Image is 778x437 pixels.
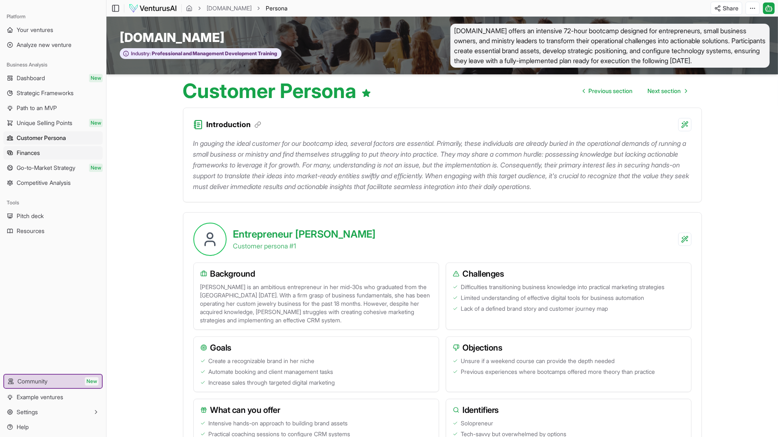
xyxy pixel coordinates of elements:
[131,50,151,57] span: Industry:
[186,4,287,12] nav: breadcrumb
[207,4,252,12] a: [DOMAIN_NAME]
[17,164,75,172] span: Go-to-Market Strategy
[3,131,103,145] a: Customer Persona
[17,89,74,97] span: Strategic Frameworks
[200,342,432,354] h3: Goals
[17,227,44,235] span: Resources
[3,224,103,238] a: Resources
[17,377,47,385] span: Community
[3,176,103,189] a: Competitive Analysis
[200,283,432,324] p: [PERSON_NAME] is an ambitious entrepreneur in her mid-30s who graduated from the [GEOGRAPHIC_DATA...
[3,38,103,52] a: Analyze new venture
[3,420,103,434] a: Help
[461,357,615,365] span: Unsure if a weekend course can provide the depth needed
[183,81,371,101] h1: Customer Persona
[3,116,103,130] a: Unique Selling PointsNew
[453,404,684,416] h3: Identifiers
[3,101,103,115] a: Path to an MVP
[128,3,177,13] img: logo
[461,283,665,291] span: Difficulties transitioning business knowledge into practical marketing strategies
[17,423,29,431] span: Help
[450,24,770,68] span: [DOMAIN_NAME] offers an intensive 72-hour bootcamp designed for entrepreneurs, small business own...
[576,83,640,99] a: Go to previous page
[233,228,376,241] h2: Entrepreneur [PERSON_NAME]
[233,241,376,251] p: Customer persona # 1
[207,119,261,130] h3: Introduction
[576,83,694,99] nav: pagination
[17,134,66,142] span: Customer Persona
[17,212,44,220] span: Pitch deck
[3,23,103,37] a: Your ventures
[17,119,72,127] span: Unique Selling Points
[17,26,53,34] span: Your ventures
[17,74,45,82] span: Dashboard
[17,104,57,112] span: Path to an MVP
[266,4,287,12] span: Persona
[589,87,633,95] span: Previous section
[89,74,103,82] span: New
[641,83,694,99] a: Go to next page
[193,138,692,192] p: In gauging the ideal customer for our bootcamp idea, several factors are essential. Primarily, th...
[461,294,645,302] span: Limited understanding of effective digital tools for business automation
[711,2,742,15] button: Share
[461,368,655,376] span: Previous experiences where bootcamps offered more theory than practice
[89,164,103,172] span: New
[209,378,335,387] span: Increase sales through targeted digital marketing
[3,146,103,160] a: Finances
[453,342,684,354] h3: Objections
[17,41,72,49] span: Analyze new venture
[209,419,348,427] span: Intensive hands-on approach to building brand assets
[209,368,333,376] span: Automate booking and client management tasks
[17,393,63,401] span: Example ventures
[4,375,102,388] a: CommunityNew
[17,149,40,157] span: Finances
[3,405,103,419] button: Settings
[461,304,608,313] span: Lack of a defined brand story and customer journey map
[3,390,103,404] a: Example ventures
[3,161,103,174] a: Go-to-Market StrategyNew
[3,10,103,23] div: Platform
[85,377,99,385] span: New
[723,4,738,12] span: Share
[200,404,432,416] h3: What can you offer
[200,268,432,280] h3: Background
[120,48,282,59] button: Industry:Professional and Management Development Training
[461,419,494,427] span: Solopreneur
[3,196,103,209] div: Tools
[648,87,681,95] span: Next section
[17,408,38,416] span: Settings
[120,30,225,45] span: [DOMAIN_NAME]
[3,71,103,85] a: DashboardNew
[453,268,684,280] h3: Challenges
[151,50,277,57] span: Professional and Management Development Training
[3,86,103,100] a: Strategic Frameworks
[3,58,103,71] div: Business Analysis
[209,357,315,365] span: Create a recognizable brand in her niche
[17,179,71,187] span: Competitive Analysis
[89,119,103,127] span: New
[3,209,103,223] a: Pitch deck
